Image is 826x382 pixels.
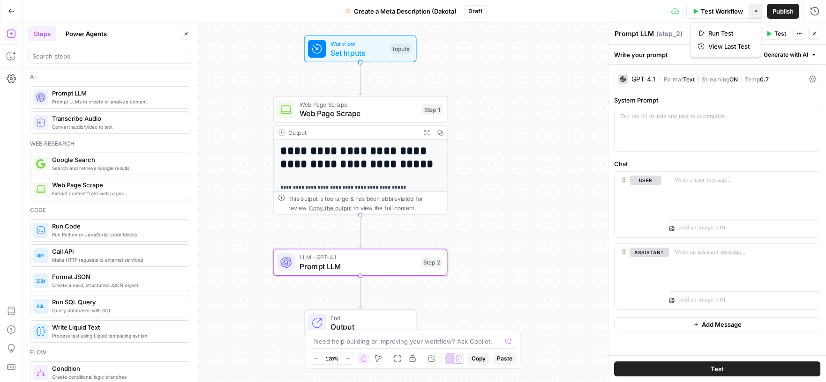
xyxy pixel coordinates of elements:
[767,4,799,19] button: Publish
[615,244,661,309] div: assistant
[631,76,655,82] div: GPT-4.1
[52,307,182,314] span: Query databases with SQL
[52,272,182,281] span: Format JSON
[30,73,190,81] div: Ai
[52,88,182,98] span: Prompt LLM
[300,108,418,119] span: Web Page Scrape
[764,51,808,59] span: Generate with AI
[52,164,182,172] span: Search and retrieve Google results
[288,194,443,212] div: This output is too large & has been abbreviated for review. to view the full content.
[686,4,749,19] button: Test Workflow
[656,29,683,38] span: ( step_2 )
[359,62,362,95] g: Edge from start to step_1
[702,76,729,83] span: Streaming
[708,42,750,51] span: View Last Test
[729,76,738,83] span: ON
[614,361,820,376] button: Test
[630,176,661,185] button: user
[468,7,482,15] span: Draft
[330,313,407,322] span: End
[615,172,661,237] div: user
[52,221,182,231] span: Run Code
[762,28,790,40] button: Test
[52,373,182,381] span: Create conditional logic branches
[52,323,182,332] span: Write Liquid Text
[330,321,407,332] span: Output
[273,249,448,276] div: LLM · GPT-4.1Prompt LLMStep 2
[683,76,695,83] span: Text
[300,100,418,109] span: Web Page Scrape
[28,26,56,41] button: Steps
[52,98,182,105] span: Prompt LLMs to create or analyze content
[30,206,190,214] div: Code
[359,276,362,309] g: Edge from step_2 to end
[702,320,742,329] span: Add Message
[751,49,820,61] button: Generate with AI
[273,35,448,62] div: WorkflowSet InputsInputs
[52,297,182,307] span: Run SQL Query
[354,7,457,16] span: Create a Meta Description (Dakota)
[774,29,786,38] span: Test
[614,95,820,105] label: System Prompt
[273,309,448,337] div: EndOutput
[359,215,362,248] g: Edge from step_1 to step_2
[472,354,486,363] span: Copy
[497,354,512,363] span: Paste
[614,317,820,331] button: Add Message
[52,247,182,256] span: Call API
[330,47,386,59] span: Set Inputs
[664,76,683,83] span: Format
[773,7,794,16] span: Publish
[52,114,182,123] span: Transcribe Audio
[288,128,417,137] div: Output
[52,231,182,238] span: Run Python or JavaScript code blocks
[30,140,190,148] div: Web research
[390,44,411,54] div: Inputs
[701,7,743,16] span: Test Workflow
[30,348,190,357] div: Flow
[421,257,443,267] div: Step 2
[52,281,182,289] span: Create a valid, structured JSON object
[422,104,443,115] div: Step 1
[695,74,702,83] span: |
[309,205,352,211] span: Copy the output
[659,74,664,83] span: |
[300,253,417,262] span: LLM · GPT-4.1
[630,248,669,257] button: assistant
[738,74,745,83] span: |
[615,29,654,38] textarea: Prompt LLM
[760,76,769,83] span: 0.7
[52,180,182,190] span: Web Page Scrape
[325,355,338,362] span: 120%
[340,4,462,19] button: Create a Meta Description (Dakota)
[52,332,182,339] span: Process text using Liquid templating syntax
[468,353,489,365] button: Copy
[52,190,182,197] span: Extract content from web pages
[330,39,386,48] span: Workflow
[52,123,182,131] span: Convert audio/video to text
[745,76,760,83] span: Temp
[300,261,417,272] span: Prompt LLM
[32,51,188,61] input: Search steps
[60,26,113,41] button: Power Agents
[708,29,750,38] span: Run Test
[52,364,182,373] span: Condition
[52,155,182,164] span: Google Search
[52,256,182,264] span: Make HTTP requests to external services
[614,159,820,169] label: Chat
[493,353,516,365] button: Paste
[711,364,724,374] span: Test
